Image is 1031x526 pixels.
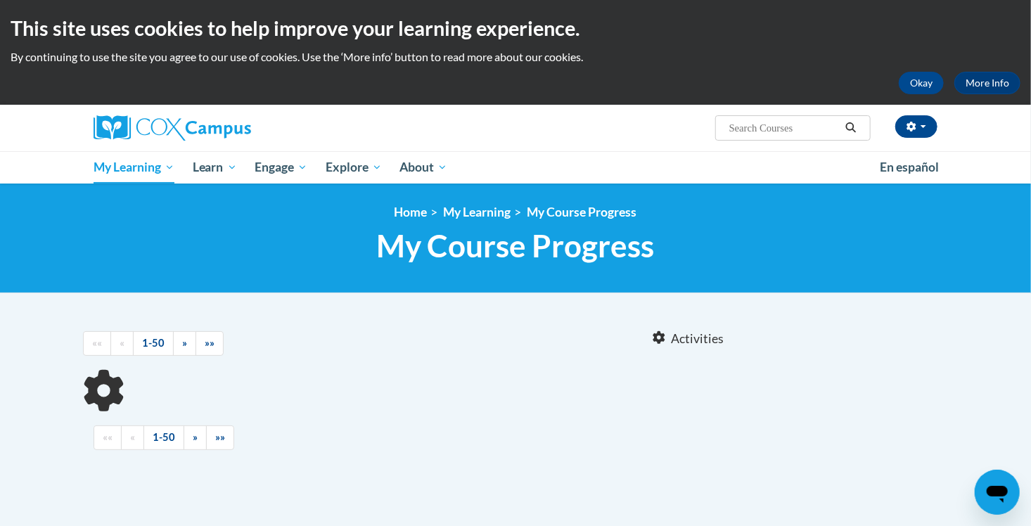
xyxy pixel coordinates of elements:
[377,227,655,264] span: My Course Progress
[671,331,724,347] span: Activities
[94,115,361,141] a: Cox Campus
[245,151,316,184] a: Engage
[215,431,225,443] span: »»
[193,431,198,443] span: »
[206,425,234,450] a: End
[728,120,840,136] input: Search Courses
[975,470,1020,515] iframe: Button to launch messaging window, conversation in progress
[83,331,111,356] a: Begining
[395,205,428,219] a: Home
[94,159,174,176] span: My Learning
[11,49,1020,65] p: By continuing to use the site you agree to our use of cookies. Use the ‘More info’ button to read...
[196,331,224,356] a: End
[871,153,948,182] a: En español
[255,159,307,176] span: Engage
[840,120,862,136] button: Search
[316,151,391,184] a: Explore
[72,151,959,184] div: Main menu
[173,331,196,356] a: Next
[120,337,124,349] span: «
[121,425,144,450] a: Previous
[11,14,1020,42] h2: This site uses cookies to help improve your learning experience.
[527,205,637,219] a: My Course Progress
[184,151,246,184] a: Learn
[444,205,511,219] a: My Learning
[103,431,113,443] span: ««
[184,425,207,450] a: Next
[143,425,184,450] a: 1-50
[880,160,939,174] span: En español
[193,159,237,176] span: Learn
[391,151,457,184] a: About
[92,337,102,349] span: ««
[399,159,447,176] span: About
[133,331,174,356] a: 1-50
[954,72,1020,94] a: More Info
[110,331,134,356] a: Previous
[130,431,135,443] span: «
[94,425,122,450] a: Begining
[205,337,214,349] span: »»
[899,72,944,94] button: Okay
[94,115,251,141] img: Cox Campus
[895,115,937,138] button: Account Settings
[326,159,382,176] span: Explore
[182,337,187,349] span: »
[84,151,184,184] a: My Learning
